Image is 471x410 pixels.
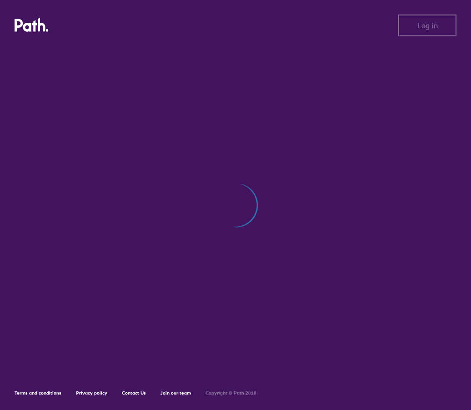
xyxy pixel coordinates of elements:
h6: Copyright © Path 2018 [205,390,256,396]
a: Join our team [160,390,191,396]
a: Privacy policy [76,390,107,396]
span: Log in [417,21,438,30]
button: Log in [398,15,456,36]
a: Terms and conditions [15,390,61,396]
a: Contact Us [122,390,146,396]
